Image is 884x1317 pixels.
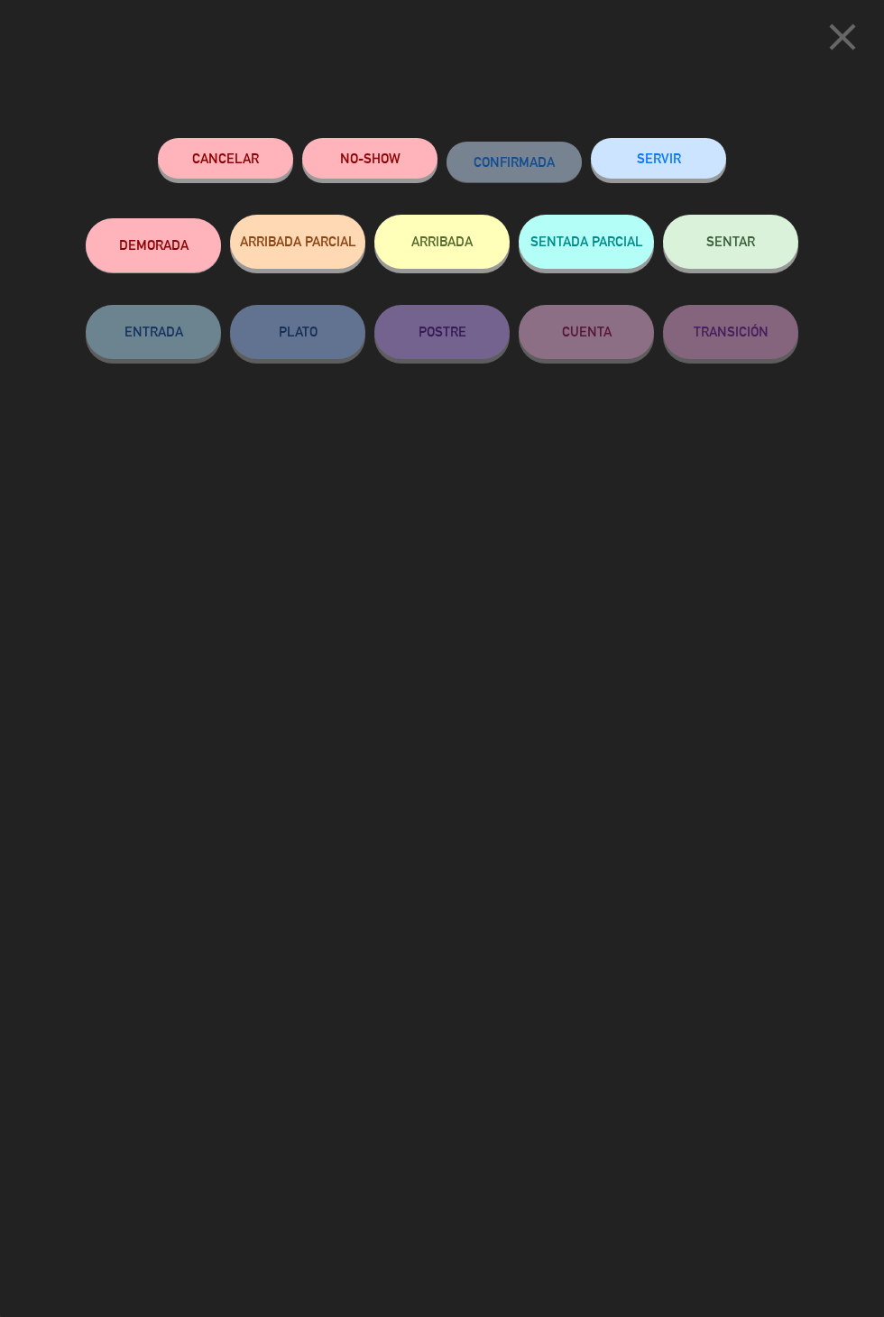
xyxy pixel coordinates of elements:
button: SENTAR [663,215,798,269]
button: POSTRE [374,305,510,359]
span: SENTAR [706,234,755,249]
span: ARRIBADA PARCIAL [240,234,356,249]
i: close [820,14,865,60]
button: SENTADA PARCIAL [519,215,654,269]
button: close [815,14,870,67]
button: SERVIR [591,138,726,179]
button: DEMORADA [86,218,221,272]
button: CUENTA [519,305,654,359]
button: ARRIBADA [374,215,510,269]
button: NO-SHOW [302,138,437,179]
button: CONFIRMADA [447,142,582,182]
button: ARRIBADA PARCIAL [230,215,365,269]
button: ENTRADA [86,305,221,359]
button: PLATO [230,305,365,359]
button: TRANSICIÓN [663,305,798,359]
button: Cancelar [158,138,293,179]
span: CONFIRMADA [474,154,555,170]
